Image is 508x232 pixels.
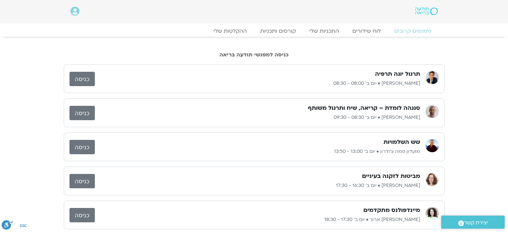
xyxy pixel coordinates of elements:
[383,138,420,146] h3: שש השלמויות
[95,79,420,87] p: [PERSON_NAME] • יום ב׳ 08:00 - 08:30
[95,182,420,190] p: [PERSON_NAME] • יום ב׳ 16:30 - 17:30
[346,28,387,34] a: לוח שידורים
[375,70,420,78] h3: תרגול יוגה תרפיה
[426,71,439,84] img: יעל אלנברג
[426,207,439,220] img: עינת ארוך
[64,52,445,58] h2: כניסה למפגשי תודעה בריאה
[69,140,95,154] a: כניסה
[207,28,253,34] a: ההקלטות שלי
[253,28,303,34] a: קורסים ותכניות
[426,139,439,152] img: מועדון פמה צ'ודרון
[362,172,420,180] h3: מביטות לזקנה בעיניים
[69,106,95,120] a: כניסה
[363,206,420,214] h3: מיינדפולנס מתקדמים
[303,28,346,34] a: התכניות שלי
[95,113,420,122] p: [PERSON_NAME] • יום ב׳ 08:30 - 09:30
[69,72,95,86] a: כניסה
[426,173,439,186] img: נעמה כהן
[441,216,505,229] a: יצירת קשר
[69,174,95,188] a: כניסה
[387,28,438,34] a: מפגשים קרובים
[308,104,420,112] h3: סנגהה לומדת – קריאה, שיח ותרגול משותף
[464,218,488,227] span: יצירת קשר
[95,148,420,156] p: מועדון פמה צ'ודרון • יום ב׳ 13:00 - 13:50
[69,208,95,222] a: כניסה
[426,105,439,118] img: דקל קנטי
[95,216,420,224] p: [PERSON_NAME] ארוך • יום ב׳ 17:30 - 18:30
[70,28,438,34] nav: Menu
